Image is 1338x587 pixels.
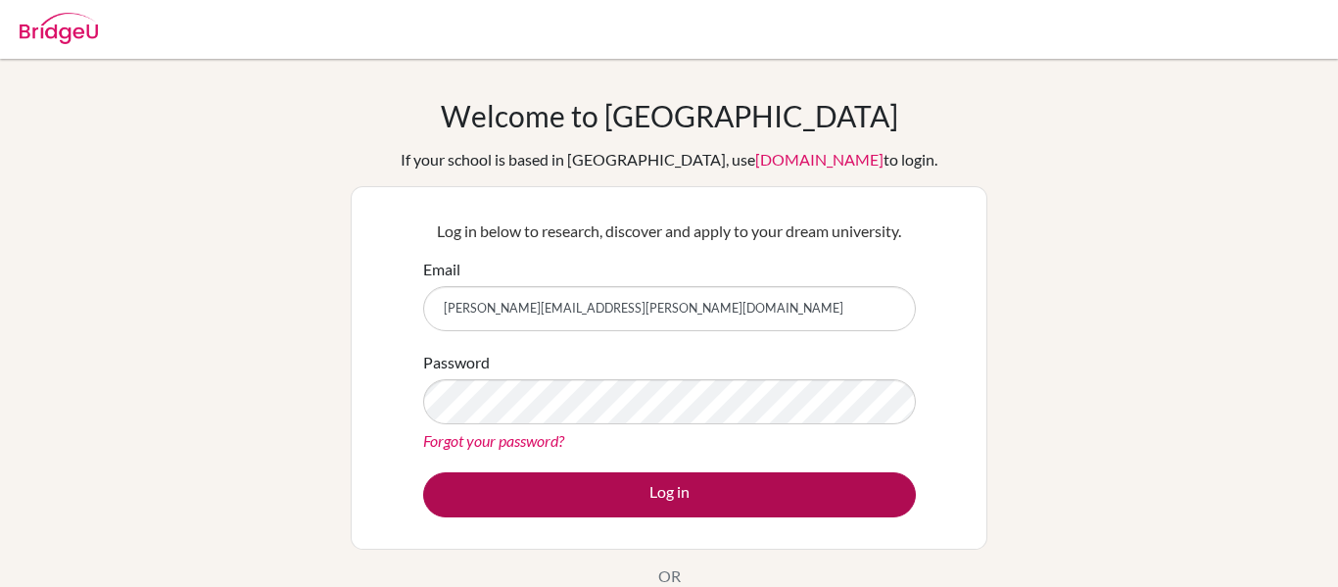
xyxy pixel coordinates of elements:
[20,13,98,44] img: Bridge-U
[423,258,460,281] label: Email
[423,351,490,374] label: Password
[423,220,916,243] p: Log in below to research, discover and apply to your dream university.
[423,472,916,517] button: Log in
[401,148,937,171] div: If your school is based in [GEOGRAPHIC_DATA], use to login.
[755,150,884,169] a: [DOMAIN_NAME]
[423,431,564,450] a: Forgot your password?
[441,98,898,133] h1: Welcome to [GEOGRAPHIC_DATA]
